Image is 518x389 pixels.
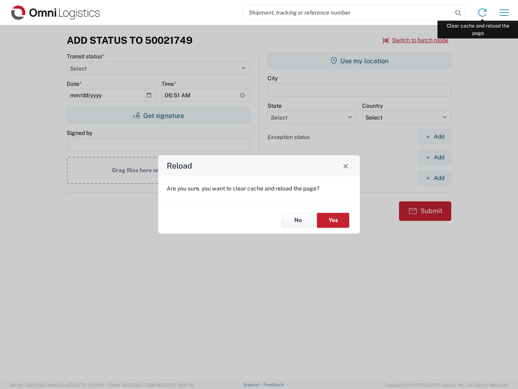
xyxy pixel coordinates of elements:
button: No [282,213,314,228]
p: Are you sure, you want to clear cache and reload the page? [167,185,351,192]
input: Shipment, tracking or reference number [243,5,452,20]
button: Close [340,160,351,171]
h4: Reload [167,160,192,172]
button: Yes [317,213,349,228]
